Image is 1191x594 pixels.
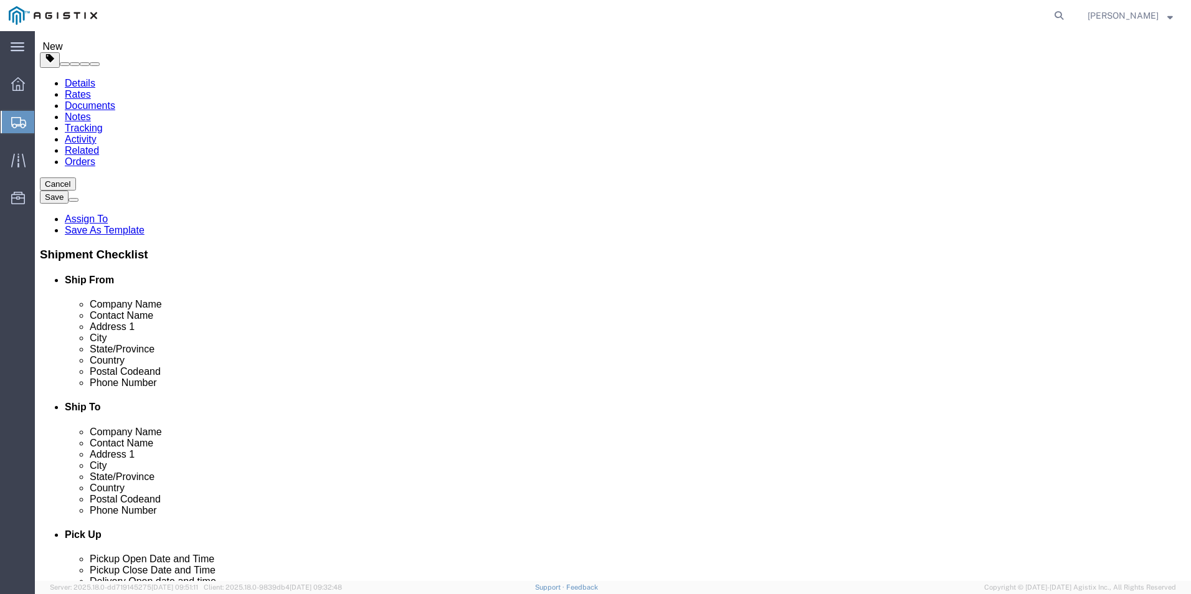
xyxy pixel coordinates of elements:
span: Server: 2025.18.0-dd719145275 [50,583,198,591]
span: RICHARD LEE [1088,9,1159,22]
img: logo [9,6,97,25]
span: [DATE] 09:51:11 [151,583,198,591]
a: Support [535,583,566,591]
iframe: FS Legacy Container [35,31,1191,581]
a: Feedback [566,583,598,591]
span: [DATE] 09:32:48 [290,583,342,591]
span: Client: 2025.18.0-9839db4 [204,583,342,591]
span: Copyright © [DATE]-[DATE] Agistix Inc., All Rights Reserved [984,582,1176,593]
button: [PERSON_NAME] [1087,8,1174,23]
